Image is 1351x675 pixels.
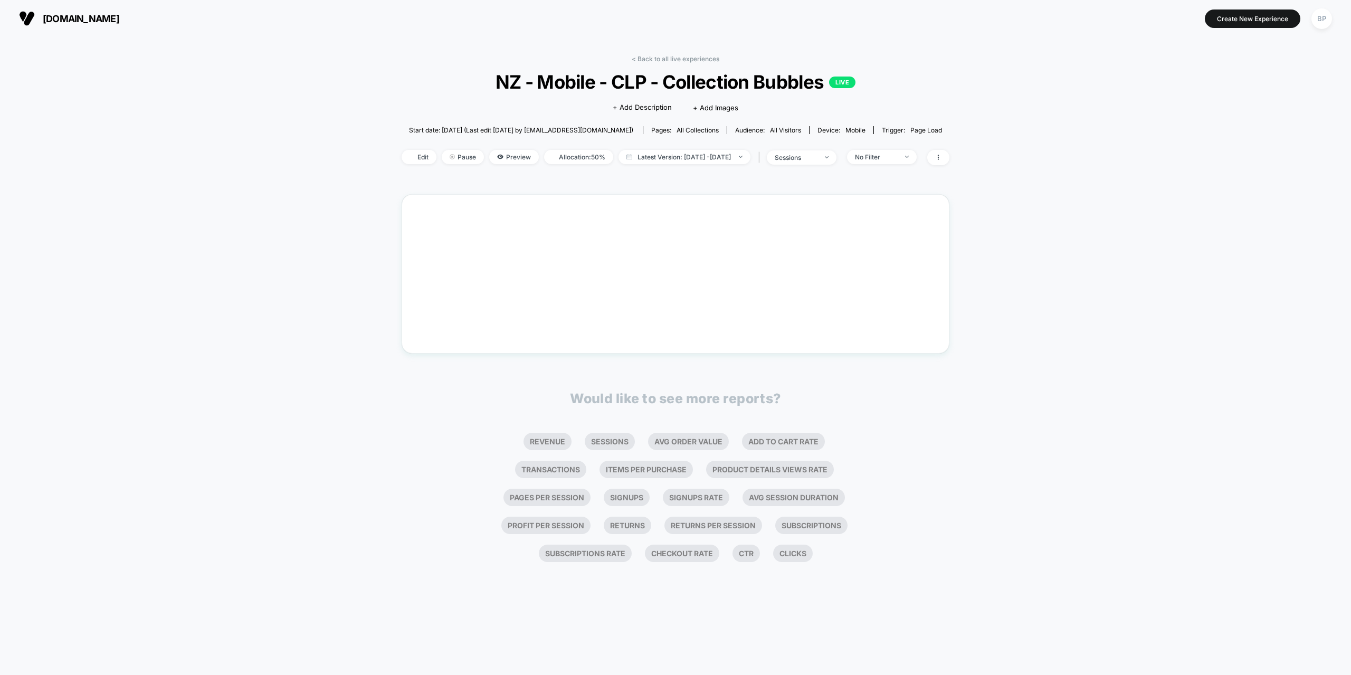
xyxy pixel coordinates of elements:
span: Allocation: 50% [544,150,613,164]
span: mobile [845,126,865,134]
span: Device: [809,126,873,134]
button: Create New Experience [1205,9,1300,28]
span: | [756,150,767,165]
img: Visually logo [19,11,35,26]
div: sessions [775,154,817,161]
li: Pages Per Session [503,489,591,506]
li: Transactions [515,461,586,478]
span: Page Load [910,126,942,134]
span: Latest Version: [DATE] - [DATE] [619,150,750,164]
div: BP [1311,8,1332,29]
span: + Add Description [613,102,672,113]
li: Subscriptions [775,517,848,534]
div: Trigger: [882,126,942,134]
span: Edit [402,150,436,164]
li: Add To Cart Rate [742,433,825,450]
p: Would like to see more reports? [570,391,781,406]
p: LIVE [829,77,855,88]
li: Signups Rate [663,489,729,506]
li: Returns Per Session [664,517,762,534]
li: Product Details Views Rate [706,461,834,478]
span: All Visitors [770,126,801,134]
li: Subscriptions Rate [539,545,632,562]
span: all collections [677,126,719,134]
li: Returns [604,517,651,534]
li: Signups [604,489,650,506]
span: Preview [489,150,539,164]
li: Avg Session Duration [743,489,845,506]
li: Checkout Rate [645,545,719,562]
span: NZ - Mobile - CLP - Collection Bubbles [429,71,922,93]
li: Sessions [585,433,635,450]
span: Pause [442,150,484,164]
img: calendar [626,154,632,159]
img: end [905,156,909,158]
span: Start date: [DATE] (Last edit [DATE] by [EMAIL_ADDRESS][DOMAIN_NAME]) [409,126,633,134]
img: end [450,154,455,159]
span: [DOMAIN_NAME] [43,13,119,24]
button: [DOMAIN_NAME] [16,10,122,27]
a: < Back to all live experiences [632,55,719,63]
li: Profit Per Session [501,517,591,534]
li: Clicks [773,545,813,562]
img: end [739,156,743,158]
img: end [825,156,829,158]
div: Pages: [651,126,719,134]
li: Avg Order Value [648,433,729,450]
li: Items Per Purchase [600,461,693,478]
div: Audience: [735,126,801,134]
button: BP [1308,8,1335,30]
div: No Filter [855,153,897,161]
li: Ctr [732,545,760,562]
span: + Add Images [693,103,738,112]
li: Revenue [524,433,572,450]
